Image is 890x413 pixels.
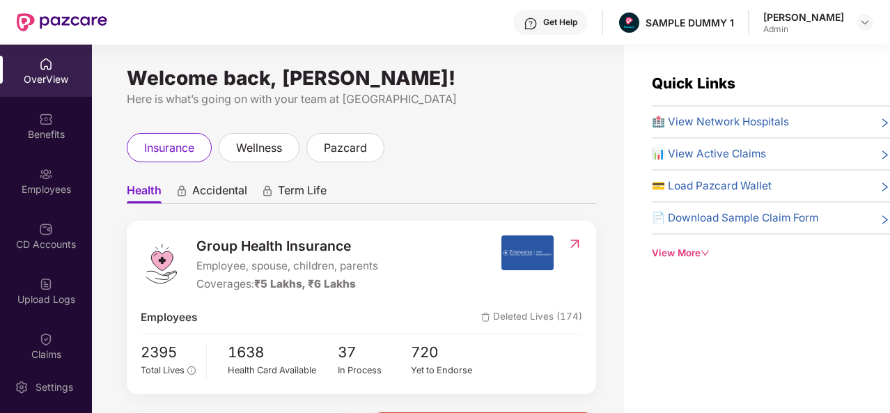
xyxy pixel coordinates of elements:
[228,341,338,364] span: 1638
[568,237,582,251] img: RedirectIcon
[196,235,378,256] span: Group Health Insurance
[859,17,871,28] img: svg+xml;base64,PHN2ZyBpZD0iRHJvcGRvd24tMzJ4MzIiIHhtbG5zPSJodHRwOi8vd3d3LnczLm9yZy8yMDAwL3N2ZyIgd2...
[175,185,188,197] div: animation
[39,112,53,126] img: svg+xml;base64,PHN2ZyBpZD0iQmVuZWZpdHMiIHhtbG5zPSJodHRwOi8vd3d3LnczLm9yZy8yMDAwL3N2ZyIgd2lkdGg9Ij...
[880,148,890,162] span: right
[39,222,53,236] img: svg+xml;base64,PHN2ZyBpZD0iQ0RfQWNjb3VudHMiIGRhdGEtbmFtZT0iQ0QgQWNjb3VudHMiIHhtbG5zPSJodHRwOi8vd3...
[763,24,844,35] div: Admin
[39,57,53,71] img: svg+xml;base64,PHN2ZyBpZD0iSG9tZSIgeG1sbnM9Imh0dHA6Ly93d3cudzMub3JnLzIwMDAvc3ZnIiB3aWR0aD0iMjAiIG...
[411,364,485,377] div: Yet to Endorse
[501,235,554,270] img: insurerIcon
[17,13,107,31] img: New Pazcare Logo
[880,116,890,130] span: right
[763,10,844,24] div: [PERSON_NAME]
[31,380,77,394] div: Settings
[701,249,710,258] span: down
[338,364,412,377] div: In Process
[254,277,356,290] span: ₹5 Lakhs, ₹6 Lakhs
[192,183,247,203] span: Accidental
[646,16,734,29] div: SAMPLE DUMMY 1
[236,139,282,157] span: wellness
[652,246,890,260] div: View More
[652,210,818,226] span: 📄 Download Sample Claim Form
[127,183,162,203] span: Health
[141,341,196,364] span: 2395
[228,364,338,377] div: Health Card Available
[652,178,772,194] span: 💳 Load Pazcard Wallet
[141,309,197,326] span: Employees
[338,341,412,364] span: 37
[481,313,490,322] img: deleteIcon
[524,17,538,31] img: svg+xml;base64,PHN2ZyBpZD0iSGVscC0zMngzMiIgeG1sbnM9Imh0dHA6Ly93d3cudzMub3JnLzIwMDAvc3ZnIiB3aWR0aD...
[15,380,29,394] img: svg+xml;base64,PHN2ZyBpZD0iU2V0dGluZy0yMHgyMCIgeG1sbnM9Imh0dHA6Ly93d3cudzMub3JnLzIwMDAvc3ZnIiB3aW...
[39,332,53,346] img: svg+xml;base64,PHN2ZyBpZD0iQ2xhaW0iIHhtbG5zPSJodHRwOi8vd3d3LnczLm9yZy8yMDAwL3N2ZyIgd2lkdGg9IjIwIi...
[324,139,367,157] span: pazcard
[187,366,195,374] span: info-circle
[127,72,596,84] div: Welcome back, [PERSON_NAME]!
[652,75,735,92] span: Quick Links
[652,114,789,130] span: 🏥 View Network Hospitals
[543,17,577,28] div: Get Help
[39,277,53,291] img: svg+xml;base64,PHN2ZyBpZD0iVXBsb2FkX0xvZ3MiIGRhdGEtbmFtZT0iVXBsb2FkIExvZ3MiIHhtbG5zPSJodHRwOi8vd3...
[619,13,639,33] img: Pazcare_Alternative_logo-01-01.png
[278,183,327,203] span: Term Life
[127,91,596,108] div: Here is what’s going on with your team at [GEOGRAPHIC_DATA]
[196,276,378,293] div: Coverages:
[880,212,890,226] span: right
[652,146,766,162] span: 📊 View Active Claims
[261,185,274,197] div: animation
[481,309,582,326] span: Deleted Lives (174)
[141,365,185,375] span: Total Lives
[411,341,485,364] span: 720
[880,180,890,194] span: right
[144,139,194,157] span: insurance
[39,167,53,181] img: svg+xml;base64,PHN2ZyBpZD0iRW1wbG95ZWVzIiB4bWxucz0iaHR0cDovL3d3dy53My5vcmcvMjAwMC9zdmciIHdpZHRoPS...
[196,258,378,274] span: Employee, spouse, children, parents
[141,243,182,285] img: logo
